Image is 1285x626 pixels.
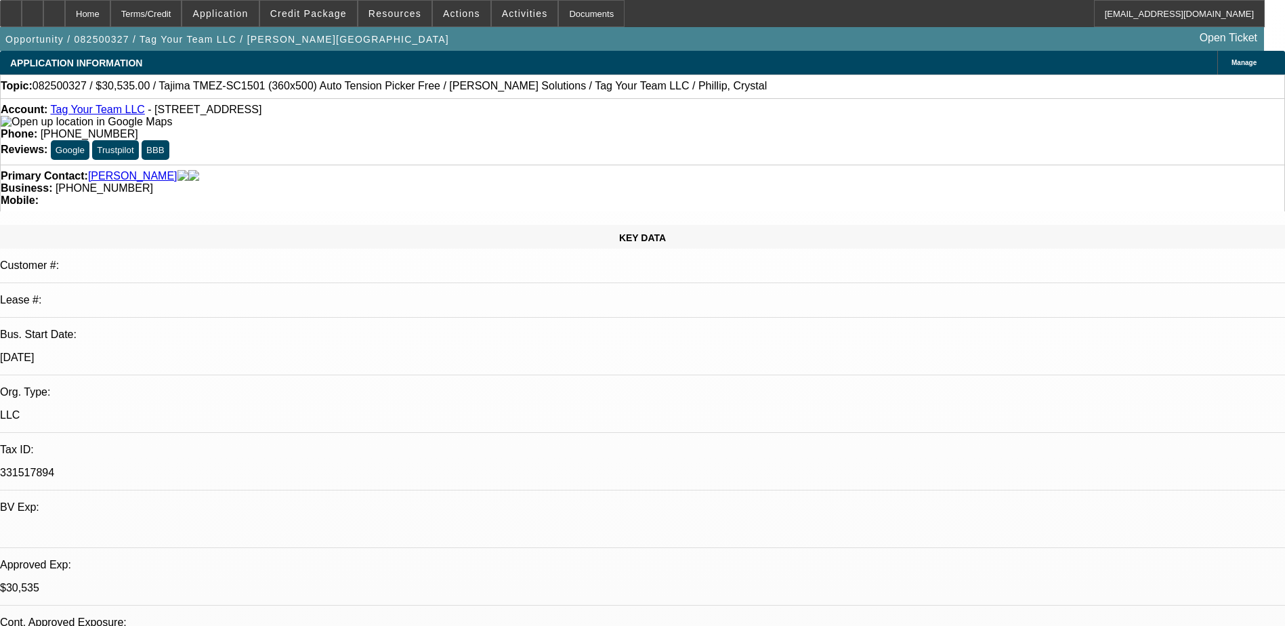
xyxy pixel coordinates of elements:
a: Tag Your Team LLC [50,104,144,115]
strong: Primary Contact: [1,170,88,182]
a: [PERSON_NAME] [88,170,177,182]
span: - [STREET_ADDRESS] [148,104,261,115]
strong: Business: [1,182,52,194]
button: Application [182,1,258,26]
span: Credit Package [270,8,347,19]
a: Open Ticket [1194,26,1263,49]
button: Resources [358,1,431,26]
a: View Google Maps [1,116,172,127]
strong: Mobile: [1,194,39,206]
strong: Reviews: [1,144,47,155]
strong: Account: [1,104,47,115]
span: Manage [1231,59,1257,66]
span: Resources [368,8,421,19]
span: Actions [443,8,480,19]
span: [PHONE_NUMBER] [41,128,138,140]
button: Trustpilot [92,140,138,160]
img: facebook-icon.png [177,170,188,182]
img: linkedin-icon.png [188,170,199,182]
span: APPLICATION INFORMATION [10,58,142,68]
button: BBB [142,140,169,160]
span: Application [192,8,248,19]
img: Open up location in Google Maps [1,116,172,128]
span: Opportunity / 082500327 / Tag Your Team LLC / [PERSON_NAME][GEOGRAPHIC_DATA] [5,34,449,45]
span: Activities [502,8,548,19]
button: Activities [492,1,558,26]
button: Actions [433,1,490,26]
span: 082500327 / $30,535.00 / Tajima TMEZ-SC1501 (360x500) Auto Tension Picker Free / [PERSON_NAME] So... [33,80,767,92]
span: [PHONE_NUMBER] [56,182,153,194]
button: Google [51,140,89,160]
strong: Topic: [1,80,33,92]
span: KEY DATA [619,232,666,243]
button: Credit Package [260,1,357,26]
strong: Phone: [1,128,37,140]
